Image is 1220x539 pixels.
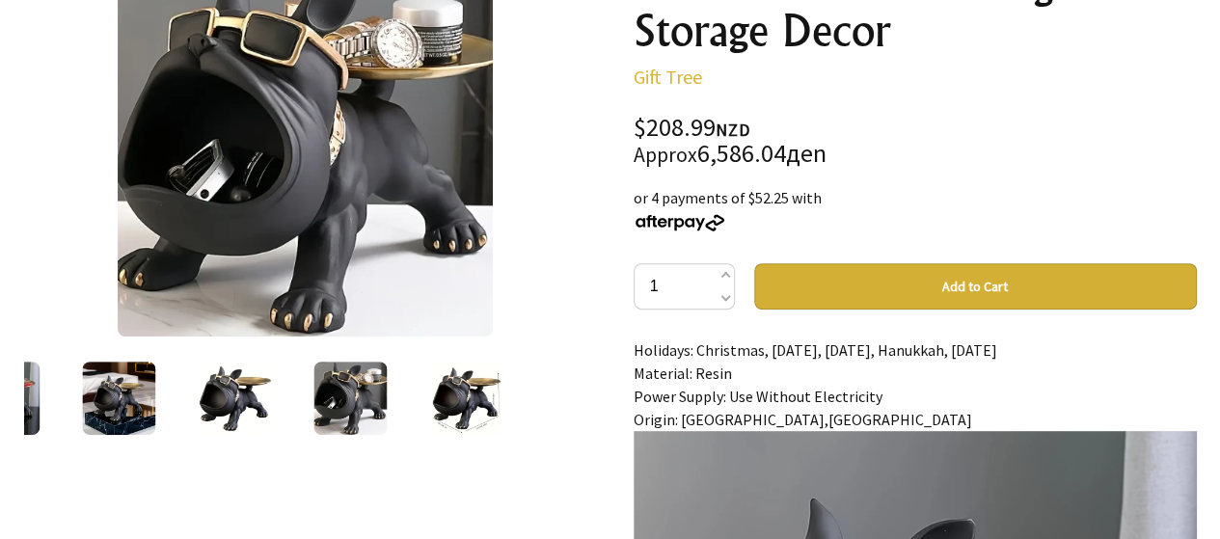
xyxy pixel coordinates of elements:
img: Afterpay [634,214,726,231]
a: Gift Tree [634,65,702,89]
div: or 4 payments of $52.25 with [634,186,1197,232]
small: Approx [634,142,697,168]
div: $208.99 6,586.04деn [634,116,1197,167]
img: 1 Black French Bulldog Storage Decor [82,362,155,435]
img: 1 Black French Bulldog Storage Decor [429,362,502,435]
img: 1 Black French Bulldog Storage Decor [198,362,271,435]
span: NZD [716,119,750,141]
button: Add to Cart [754,263,1197,310]
img: 1 Black French Bulldog Storage Decor [313,362,387,435]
